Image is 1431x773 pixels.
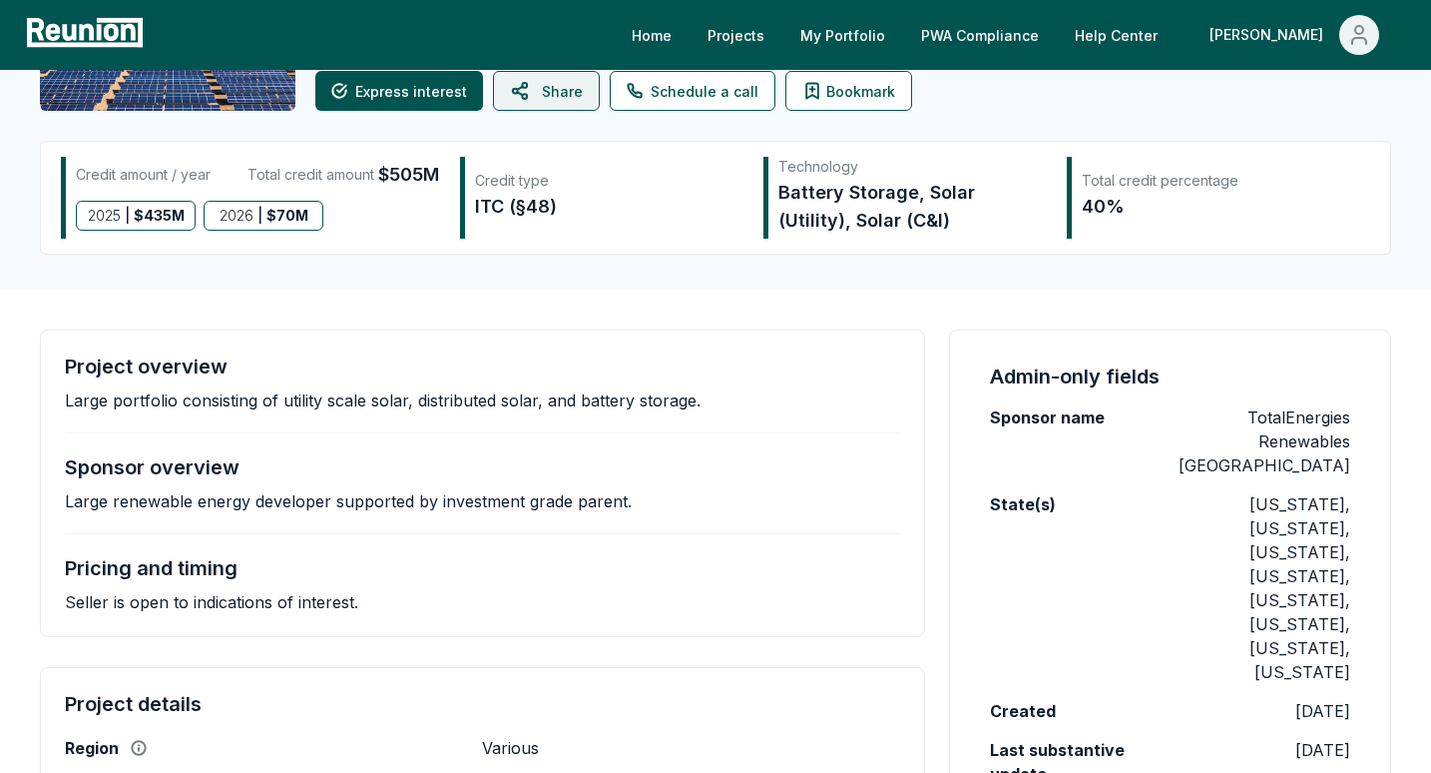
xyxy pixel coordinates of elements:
span: | [257,202,262,230]
button: Bookmark [785,71,912,111]
a: Schedule a call [610,71,775,111]
span: $ 435M [134,202,185,230]
span: $505M [378,161,439,189]
button: Express interest [315,71,483,111]
div: ITC (§48) [475,193,742,221]
span: 2026 [220,202,253,230]
h4: Pricing and timing [65,556,238,580]
a: Projects [692,15,780,55]
p: [DATE] [1295,738,1350,762]
a: Home [616,15,688,55]
div: 40% [1082,193,1349,221]
p: [US_STATE], [US_STATE], [US_STATE], [US_STATE], [US_STATE], [US_STATE], [US_STATE], [US_STATE] [1170,492,1350,684]
a: My Portfolio [784,15,901,55]
p: Large portfolio consisting of utility scale solar, distributed solar, and battery storage. [65,390,701,410]
p: Seller is open to indications of interest. [65,592,358,612]
div: Total credit percentage [1082,171,1349,191]
div: Total credit amount [247,161,439,189]
span: 2025 [88,202,121,230]
div: [PERSON_NAME] [1209,15,1331,55]
h4: Sponsor overview [65,455,239,479]
label: Region [65,738,119,758]
button: [PERSON_NAME] [1193,15,1395,55]
label: Created [990,699,1056,723]
h4: Admin-only fields [990,363,1160,390]
h4: Project details [65,692,900,716]
a: Help Center [1059,15,1174,55]
p: [DATE] [1295,699,1350,723]
span: | [125,202,130,230]
nav: Main [616,15,1411,55]
div: Credit type [475,171,742,191]
div: Battery Storage, Solar (Utility), Solar (C&I) [778,179,1046,235]
label: Sponsor name [990,405,1105,429]
label: State(s) [990,492,1056,516]
button: Share [493,71,600,111]
div: Credit amount / year [76,161,211,189]
p: TotalEnergies Renewables [GEOGRAPHIC_DATA] [1170,405,1350,477]
p: Large renewable energy developer supported by investment grade parent. [65,491,632,511]
h4: Project overview [65,355,228,379]
span: $ 70M [266,202,308,230]
a: PWA Compliance [905,15,1055,55]
div: Technology [778,157,1046,177]
p: Various [482,738,539,758]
